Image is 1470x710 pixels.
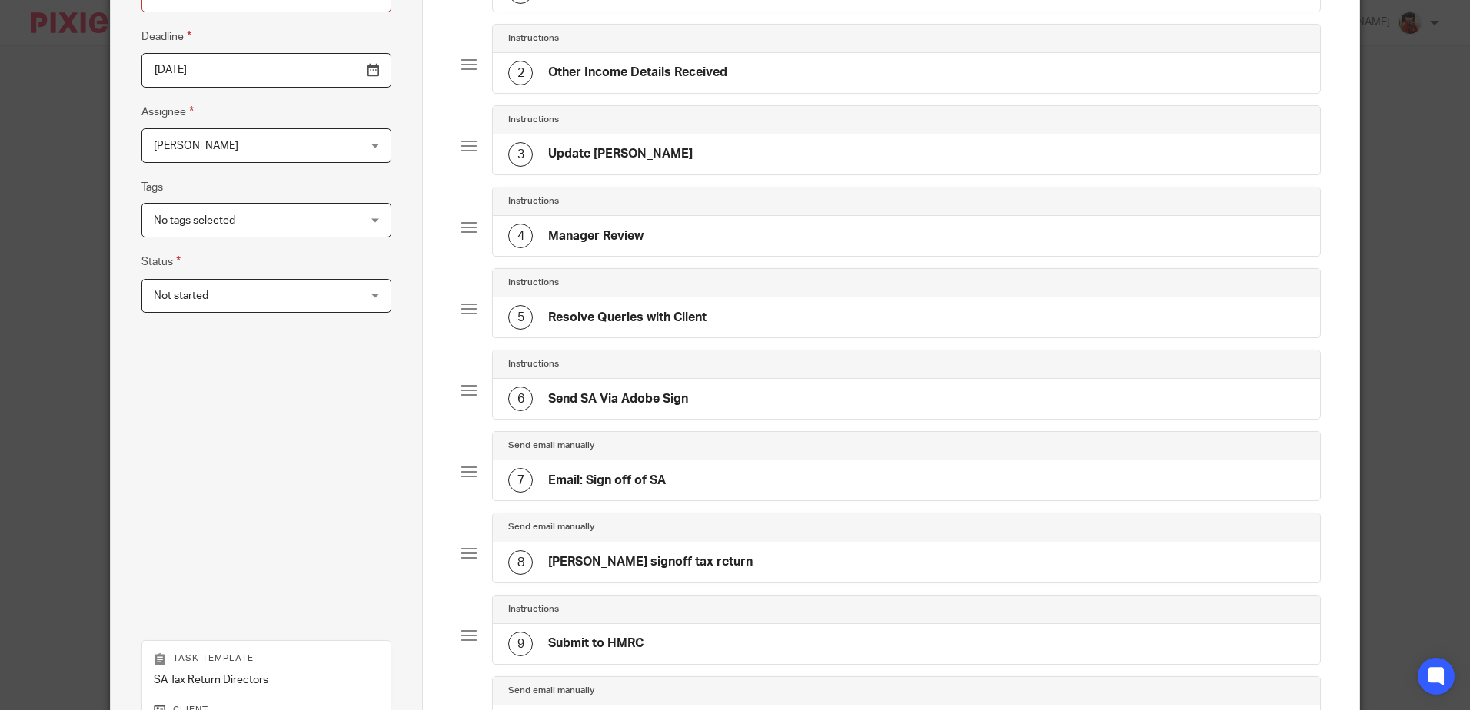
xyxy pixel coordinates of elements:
[508,685,594,697] h4: Send email manually
[508,632,533,656] div: 9
[141,53,391,88] input: Pick a date
[548,310,707,326] h4: Resolve Queries with Client
[154,652,379,665] p: Task template
[141,103,194,121] label: Assignee
[508,468,533,493] div: 7
[508,521,594,533] h4: Send email manually
[548,635,644,652] h4: Submit to HMRC
[154,290,208,301] span: Not started
[141,180,163,195] label: Tags
[508,32,559,45] h4: Instructions
[508,61,533,85] div: 2
[508,305,533,330] div: 5
[508,114,559,126] h4: Instructions
[141,28,191,45] label: Deadline
[548,391,688,407] h4: Send SA Via Adobe Sign
[508,277,559,289] h4: Instructions
[141,253,181,270] label: Status
[508,550,533,575] div: 8
[508,603,559,615] h4: Instructions
[548,473,666,489] h4: Email: Sign off of SA
[154,672,379,688] p: SA Tax Return Directors
[548,228,644,244] h4: Manager Review
[508,142,533,167] div: 3
[508,387,533,411] div: 6
[508,224,533,248] div: 4
[548,65,727,81] h4: Other Income Details Received
[154,141,238,151] span: [PERSON_NAME]
[508,358,559,370] h4: Instructions
[508,440,594,452] h4: Send email manually
[154,215,235,226] span: No tags selected
[508,195,559,207] h4: Instructions
[548,146,693,162] h4: Update [PERSON_NAME]
[548,554,753,570] h4: [PERSON_NAME] signoff tax return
